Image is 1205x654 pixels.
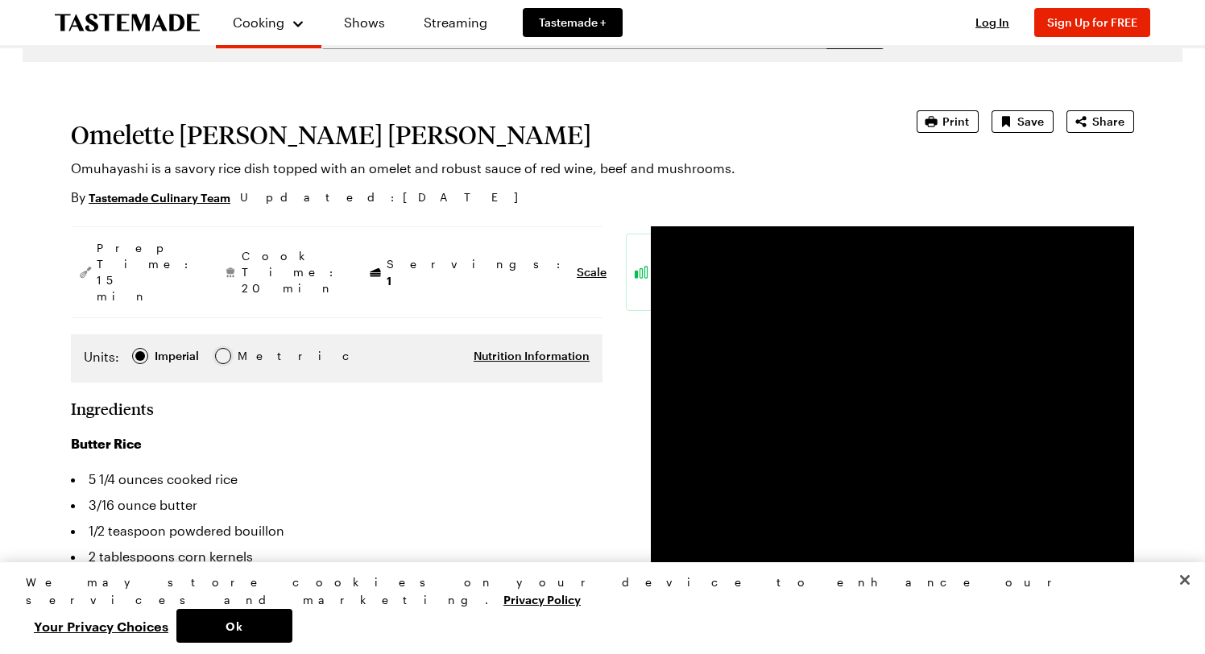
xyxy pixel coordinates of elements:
[577,264,607,280] button: Scale
[503,591,581,606] a: More information about your privacy, opens in a new tab
[71,159,872,178] p: Omuhayashi is a savory rice dish topped with an omelet and robust sauce of red wine, beef and mus...
[992,110,1054,133] button: Save recipe
[71,518,602,544] li: 1/2 teaspoon powdered bouillon
[84,347,271,370] div: Imperial Metric
[176,609,292,643] button: Ok
[232,6,305,39] button: Cooking
[1092,114,1124,130] span: Share
[474,348,590,364] button: Nutrition Information
[1167,562,1203,598] button: Close
[240,188,534,206] span: Updated : [DATE]
[917,110,979,133] button: Print
[55,14,200,32] a: To Tastemade Home Page
[26,573,1166,643] div: Privacy
[1047,15,1137,29] span: Sign Up for FREE
[84,347,119,366] label: Units:
[539,14,607,31] span: Tastemade +
[71,466,602,492] li: 5 1/4 ounces cooked rice
[233,14,284,30] span: Cooking
[71,399,154,418] h2: Ingredients
[155,347,199,365] div: Imperial
[1034,8,1150,37] button: Sign Up for FREE
[387,256,569,289] span: Servings:
[71,492,602,518] li: 3/16 ounce butter
[71,120,872,149] h1: Omelette [PERSON_NAME] [PERSON_NAME]
[71,188,230,207] p: By
[26,573,1166,609] div: We may store cookies on your device to enhance our services and marketing.
[942,114,969,130] span: Print
[238,347,273,365] span: Metric
[975,15,1009,29] span: Log In
[71,434,602,453] h3: Butter Rice
[155,347,201,365] span: Imperial
[26,609,176,643] button: Your Privacy Choices
[242,248,342,296] span: Cook Time: 20 min
[960,14,1025,31] button: Log In
[1066,110,1134,133] button: Share
[523,8,623,37] a: Tastemade +
[71,544,602,569] li: 2 tablespoons corn kernels
[1017,114,1044,130] span: Save
[387,272,391,288] span: 1
[97,240,197,304] span: Prep Time: 15 min
[238,347,271,365] div: Metric
[89,188,230,206] a: Tastemade Culinary Team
